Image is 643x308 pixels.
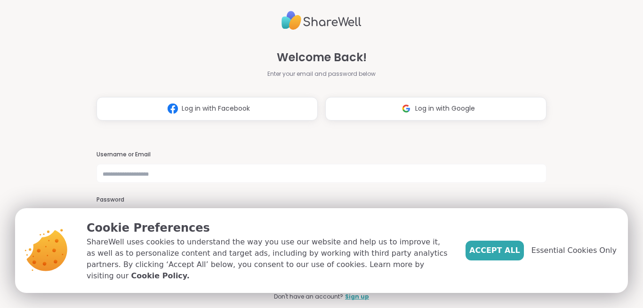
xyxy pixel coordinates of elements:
span: Enter your email and password below [267,70,376,78]
h3: Password [96,196,547,204]
span: Log in with Facebook [182,104,250,113]
a: Sign up [345,292,369,301]
span: Essential Cookies Only [531,245,617,256]
span: Log in with Google [415,104,475,113]
button: Log in with Facebook [96,97,318,121]
img: ShareWell Logo [281,7,362,34]
img: ShareWell Logomark [397,100,415,117]
span: Don't have an account? [274,292,343,301]
img: ShareWell Logomark [164,100,182,117]
a: Cookie Policy. [131,270,189,282]
p: Cookie Preferences [87,219,450,236]
button: Log in with Google [325,97,547,121]
span: Accept All [469,245,520,256]
h3: Username or Email [96,151,547,159]
span: Welcome Back! [277,49,367,66]
p: ShareWell uses cookies to understand the way you use our website and help us to improve it, as we... [87,236,450,282]
button: Accept All [466,241,524,260]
